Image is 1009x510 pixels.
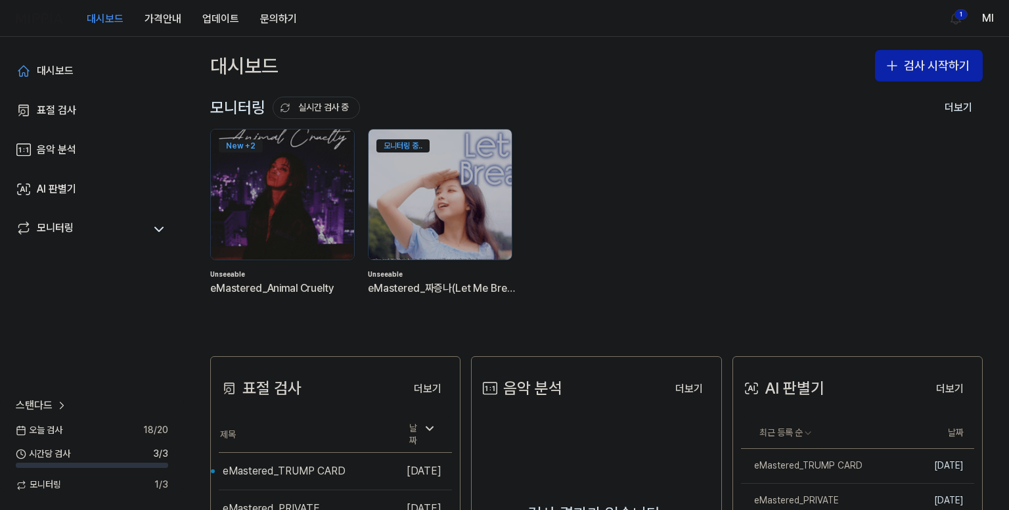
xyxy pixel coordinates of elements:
[37,63,74,79] div: 대시보드
[16,13,63,24] img: logo
[192,1,250,37] a: 업데이트
[223,463,346,479] div: eMastered_TRUMP CARD
[16,478,61,492] span: 모니터링
[16,398,68,413] a: 스탠다드
[210,129,357,317] a: New +2backgroundIamgeUnseeableeMastered_Animal Cruelty
[665,375,713,402] a: 더보기
[665,376,713,402] button: 더보기
[211,129,354,260] img: backgroundIamge
[741,459,863,473] div: eMastered_TRUMP CARD
[37,103,76,118] div: 표절 검사
[368,129,515,317] a: 모니터링 중..backgroundIamgeUnseeableeMastered_짜증나(Let Me Breathe)
[210,280,357,297] div: eMastered_Animal Cruelty
[8,174,176,205] a: AI 판별기
[16,448,70,461] span: 시간당 검사
[376,139,430,152] div: 모니터링 중..
[37,142,76,158] div: 음악 분석
[369,129,512,260] img: backgroundIamge
[134,6,192,32] button: 가격안내
[945,8,966,29] button: 알림1
[210,50,279,81] div: 대시보드
[250,6,307,32] button: 문의하기
[368,280,515,297] div: eMastered_짜증나(Let Me Breathe)
[741,494,839,507] div: eMastered_PRIVATE
[219,376,302,401] div: 표절 검사
[16,398,53,413] span: 스탠다드
[273,97,360,119] button: 실시간 검사 중
[37,220,74,239] div: 모니터링
[404,418,441,452] div: 날짜
[210,269,357,280] div: Unseeable
[154,478,168,492] span: 1 / 3
[403,375,452,402] a: 더보기
[948,11,964,26] img: 알림
[403,376,452,402] button: 더보기
[934,95,983,121] button: 더보기
[16,220,145,239] a: 모니터링
[8,95,176,126] a: 표절 검사
[16,424,62,437] span: 오늘 검사
[37,181,76,197] div: AI 판별기
[741,449,898,483] a: eMastered_TRUMP CARD
[153,448,168,461] span: 3 / 3
[8,55,176,87] a: 대시보드
[76,6,134,32] button: 대시보드
[926,375,974,402] a: 더보기
[954,9,968,20] div: 1
[368,269,515,280] div: Unseeable
[982,11,993,26] button: Ml
[143,424,168,437] span: 18 / 20
[219,139,263,152] div: New + 2
[192,6,250,32] button: 업데이트
[875,50,983,81] button: 검사 시작하기
[219,417,393,453] th: 제목
[898,417,974,449] th: 날짜
[210,95,360,120] div: 모니터링
[898,449,974,484] td: [DATE]
[926,376,974,402] button: 더보기
[480,376,562,401] div: 음악 분석
[741,376,824,401] div: AI 판별기
[8,134,176,166] a: 음악 분석
[393,452,452,490] td: [DATE]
